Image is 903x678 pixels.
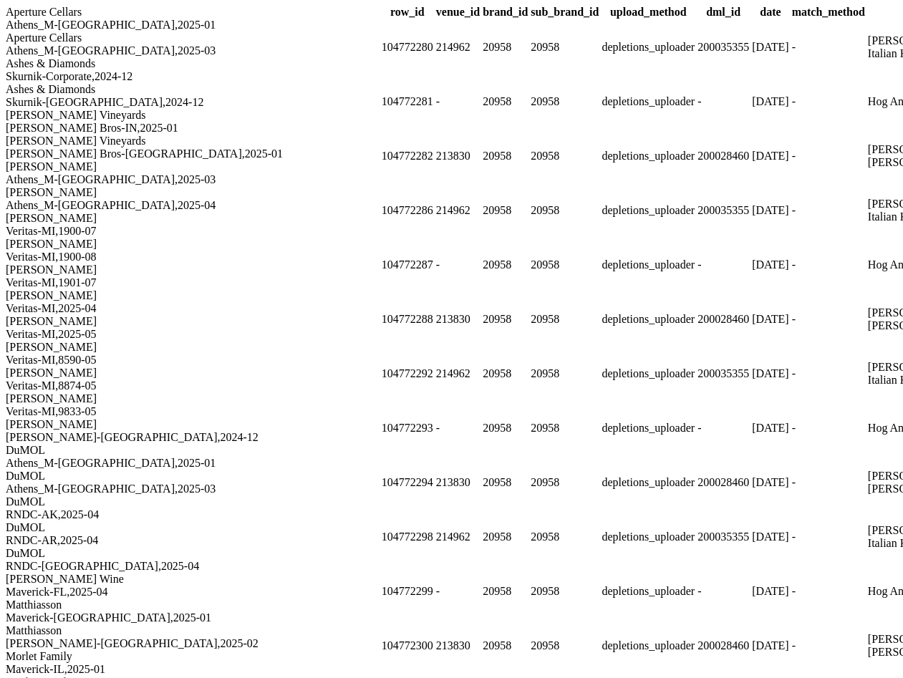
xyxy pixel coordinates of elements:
[6,160,897,173] div: [PERSON_NAME]
[482,5,528,19] th: brand_id
[435,5,481,19] th: venue_id
[530,402,599,455] td: 20958
[435,565,481,618] td: -
[791,456,866,509] td: -
[697,75,750,128] td: -
[381,5,434,19] th: row_id
[751,619,790,672] td: [DATE]
[6,470,897,483] div: DuMOL
[791,619,866,672] td: -
[530,456,599,509] td: 20958
[381,402,434,455] td: 104772293
[6,547,897,560] div: DuMOL
[530,238,599,291] td: 20958
[6,560,897,573] div: RNDC-[GEOGRAPHIC_DATA] , 2025 - 04
[6,276,897,289] div: Veritas-MI , 1901 - 07
[602,293,696,346] td: depletions_uploader
[791,5,866,19] th: match_method
[6,19,897,32] div: Athens_M-[GEOGRAPHIC_DATA] , 2025 - 01
[751,75,790,128] td: [DATE]
[435,21,481,74] td: 214962
[6,624,897,637] div: Matthiasson
[6,263,897,276] div: [PERSON_NAME]
[6,83,897,96] div: Ashes & Diamonds
[435,130,481,183] td: 213830
[482,402,528,455] td: 20958
[435,75,481,128] td: -
[6,302,897,315] div: Veritas-MI , 2025 - 04
[602,510,696,563] td: depletions_uploader
[697,565,750,618] td: -
[530,619,599,672] td: 20958
[751,402,790,455] td: [DATE]
[697,619,750,672] td: 200028460
[435,456,481,509] td: 213830
[6,495,897,508] div: DuMOL
[530,130,599,183] td: 20958
[381,565,434,618] td: 104772299
[791,238,866,291] td: -
[751,565,790,618] td: [DATE]
[6,379,897,392] div: Veritas-MI , 8874 - 05
[751,184,790,237] td: [DATE]
[6,483,897,495] div: Athens_M-[GEOGRAPHIC_DATA] , 2025 - 03
[791,402,866,455] td: -
[791,184,866,237] td: -
[697,5,750,19] th: dml_id
[435,184,481,237] td: 214962
[482,565,528,618] td: 20958
[381,130,434,183] td: 104772282
[6,186,897,199] div: [PERSON_NAME]
[530,184,599,237] td: 20958
[697,21,750,74] td: 200035355
[482,130,528,183] td: 20958
[6,586,897,599] div: Maverick-FL , 2025 - 04
[6,122,897,135] div: [PERSON_NAME] Bros-IN , 2025 - 01
[602,402,696,455] td: depletions_uploader
[482,456,528,509] td: 20958
[751,347,790,400] td: [DATE]
[6,392,897,405] div: [PERSON_NAME]
[602,347,696,400] td: depletions_uploader
[791,75,866,128] td: -
[6,315,897,328] div: [PERSON_NAME]
[530,347,599,400] td: 20958
[697,347,750,400] td: 200035355
[6,32,897,44] div: Aperture Cellars
[530,293,599,346] td: 20958
[482,510,528,563] td: 20958
[791,510,866,563] td: -
[602,75,696,128] td: depletions_uploader
[6,599,897,611] div: Matthiasson
[751,5,790,19] th: date
[6,238,897,251] div: [PERSON_NAME]
[381,21,434,74] td: 104772280
[381,238,434,291] td: 104772287
[6,96,897,109] div: Skurnik-[GEOGRAPHIC_DATA] , 2024 - 12
[482,238,528,291] td: 20958
[482,619,528,672] td: 20958
[602,619,696,672] td: depletions_uploader
[751,238,790,291] td: [DATE]
[6,289,897,302] div: [PERSON_NAME]
[530,75,599,128] td: 20958
[6,354,897,367] div: Veritas-MI , 8590 - 05
[6,44,897,57] div: Athens_M-[GEOGRAPHIC_DATA] , 2025 - 03
[482,293,528,346] td: 20958
[6,6,897,19] div: Aperture Cellars
[435,402,481,455] td: -
[602,238,696,291] td: depletions_uploader
[482,347,528,400] td: 20958
[6,109,897,122] div: [PERSON_NAME] Vineyards
[381,184,434,237] td: 104772286
[381,75,434,128] td: 104772281
[6,521,897,534] div: DuMOL
[6,534,897,547] div: RNDC-AR , 2025 - 04
[791,293,866,346] td: -
[751,130,790,183] td: [DATE]
[6,328,897,341] div: Veritas-MI , 2025 - 05
[435,238,481,291] td: -
[435,293,481,346] td: 213830
[482,184,528,237] td: 20958
[6,431,897,444] div: [PERSON_NAME]-[GEOGRAPHIC_DATA] , 2024 - 12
